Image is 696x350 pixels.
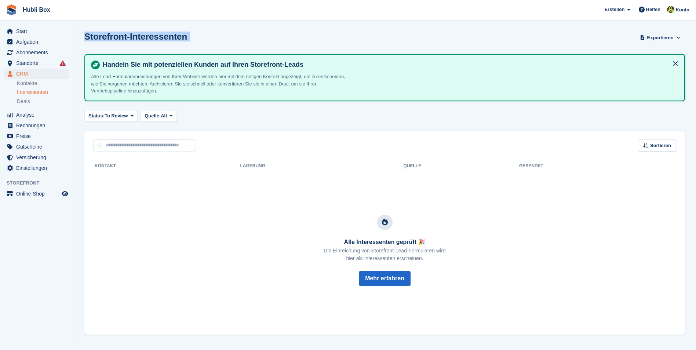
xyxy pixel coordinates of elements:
[324,239,445,245] h3: Alle Interessenten geprüft 🎉
[88,112,105,120] span: Status:
[4,110,69,120] a: menu
[16,69,60,79] span: CRM
[16,58,60,68] span: Standorte
[4,163,69,173] a: menu
[519,160,676,172] th: Gesendet
[145,112,161,120] span: Quelle:
[161,112,167,120] span: All
[105,112,128,120] span: To Review
[324,247,445,262] p: Die Einreichung von Storefront-Lead-Formularen wird hier als Interessenten erscheinen.
[16,142,60,152] span: Gutscheine
[16,110,60,120] span: Analyse
[4,58,69,68] a: menu
[91,73,348,95] p: Alle Lead-Formulareinreichungen von Ihrer Website werden hier mit dem nötigen Kontext angezeigt, ...
[638,32,682,44] button: Exportieren
[359,271,411,286] button: Mehr erfahren
[17,98,30,105] span: Deals
[60,60,66,66] i: Es sind Fehler bei der Synchronisierung von Smart-Einträgen aufgetreten
[17,98,69,105] a: Deals
[4,47,69,58] a: menu
[4,131,69,141] a: menu
[84,110,138,122] button: Status: To Review
[16,47,60,58] span: Abonnements
[6,4,17,15] img: stora-icon-8386f47178a22dfd0bd8f6a31ec36ba5ce8667c1dd55bd0f319d3a0aa187defe.svg
[667,6,674,13] img: Luca Space4you
[20,4,53,16] a: Hubli Box
[84,32,187,41] h1: Storefront-Interessenten
[240,160,403,172] th: Lagerung
[650,142,671,149] span: Sortieren
[4,37,69,47] a: menu
[4,69,69,79] a: menu
[16,152,60,163] span: Versicherung
[93,160,240,172] th: Kontakt
[4,120,69,131] a: menu
[16,120,60,131] span: Rechnungen
[4,26,69,36] a: menu
[16,189,60,199] span: Online-Shop
[16,26,60,36] span: Start
[4,189,69,199] a: Speisekarte
[403,160,519,172] th: Quelle
[100,61,678,69] h4: Handeln Sie mit potenziellen Kunden auf Ihren Storefront-Leads
[17,89,48,96] span: Interessenten
[4,152,69,163] a: menu
[16,163,60,173] span: Einstellungen
[4,142,69,152] a: menu
[17,80,69,87] a: Kontakte
[17,88,69,96] a: Interessenten
[646,6,661,13] span: Helfen
[647,34,674,41] span: Exportieren
[675,6,689,14] span: Konto
[7,179,73,187] span: Storefront
[61,189,69,198] a: Vorschau-Shop
[16,131,60,141] span: Preise
[141,110,176,122] button: Quelle: All
[16,37,60,47] span: Aufgaben
[604,6,624,13] span: Erstellen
